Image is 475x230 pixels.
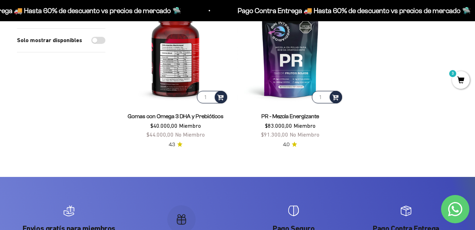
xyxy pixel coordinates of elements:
span: $83.000,00 [265,122,292,129]
a: 3 [452,77,470,85]
span: 4.3 [169,141,175,149]
a: PR - Mezcla Energizante [261,113,319,119]
label: Solo mostrar disponibles [17,36,82,45]
span: 4.0 [283,141,290,149]
span: Miembro [294,122,315,129]
span: No Miembro [290,131,319,138]
span: No Miembro [175,131,205,138]
a: Gomas con Omega 3 DHA y Prebióticos [128,113,224,119]
p: Pago Contra Entrega 🚚 Hasta 60% de descuento vs precios de mercado 🛸 [237,5,470,16]
a: 4.04.0 de 5.0 estrellas [283,141,297,149]
span: $40.000,00 [150,122,178,129]
mark: 3 [448,69,457,78]
a: 4.34.3 de 5.0 estrellas [169,141,183,149]
span: $91.300,00 [261,131,288,138]
span: $44.000,00 [146,131,174,138]
span: Miembro [179,122,201,129]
